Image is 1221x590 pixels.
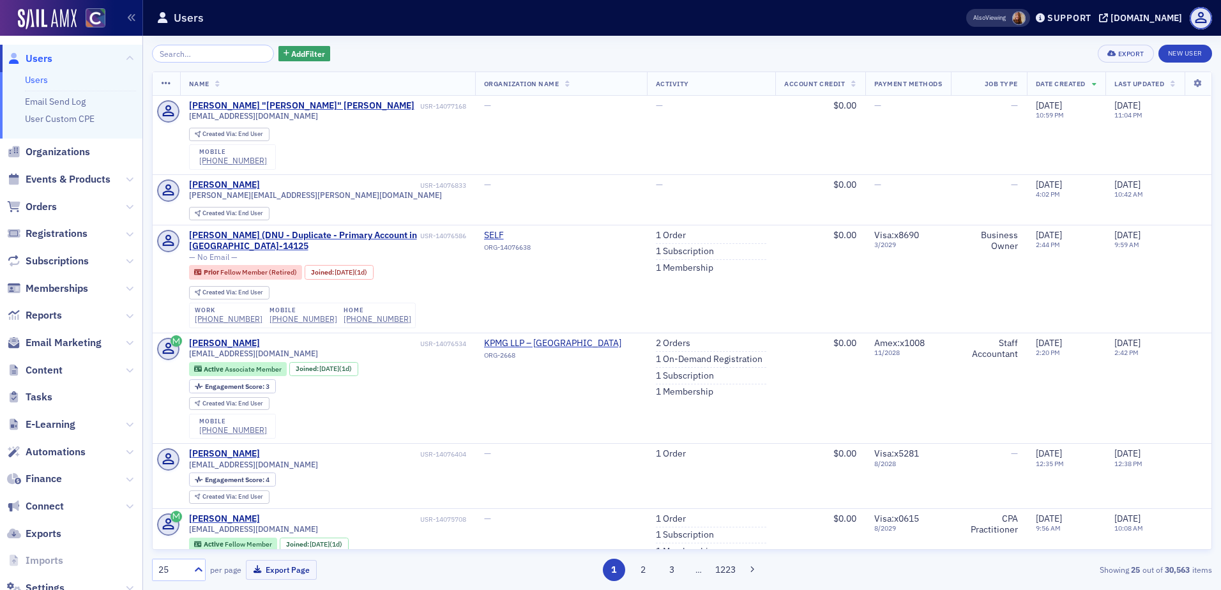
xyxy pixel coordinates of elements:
[7,363,63,377] a: Content
[656,448,686,460] a: 1 Order
[484,513,491,524] span: —
[1036,459,1064,468] time: 12:35 PM
[189,349,318,358] span: [EMAIL_ADDRESS][DOMAIN_NAME]
[291,48,325,59] span: Add Filter
[1036,348,1060,357] time: 2:20 PM
[189,230,418,252] a: [PERSON_NAME] (DNU - Duplicate - Primary Account in [GEOGRAPHIC_DATA]-14125
[26,499,64,513] span: Connect
[7,390,52,404] a: Tasks
[656,386,713,398] a: 1 Membership
[985,79,1018,88] span: Job Type
[874,524,943,533] span: 8 / 2029
[7,418,75,432] a: E-Learning
[344,314,411,324] a: [PHONE_NUMBER]
[1114,459,1142,468] time: 12:38 PM
[189,179,260,191] a: [PERSON_NAME]
[7,172,110,186] a: Events & Products
[205,382,266,391] span: Engagement Score :
[484,243,600,256] div: ORG-14076638
[484,230,600,241] a: SELF
[189,490,269,504] div: Created Via: End User
[1036,110,1064,119] time: 10:59 PM
[1114,229,1141,241] span: [DATE]
[7,308,62,322] a: Reports
[202,210,263,217] div: End User
[189,100,414,112] div: [PERSON_NAME] "[PERSON_NAME]" [PERSON_NAME]
[269,314,337,324] a: [PHONE_NUMBER]
[874,79,943,88] span: Payment Methods
[225,365,282,374] span: Associate Member
[319,364,339,373] span: [DATE]
[690,564,708,575] span: …
[1114,240,1139,249] time: 9:59 AM
[7,472,62,486] a: Finance
[189,538,278,552] div: Active: Active: Fellow Member
[77,8,105,30] a: View Homepage
[189,448,260,460] a: [PERSON_NAME]
[289,362,358,376] div: Joined: 2025-10-13 00:00:00
[661,559,683,581] button: 3
[484,79,559,88] span: Organization Name
[1011,100,1018,111] span: —
[189,379,276,393] div: Engagement Score: 3
[420,232,466,240] div: USR-14076586
[195,306,262,314] div: work
[656,513,686,525] a: 1 Order
[189,111,318,121] span: [EMAIL_ADDRESS][DOMAIN_NAME]
[833,448,856,459] span: $0.00
[874,448,919,459] span: Visa : x5281
[262,515,466,524] div: USR-14075708
[189,513,260,525] div: [PERSON_NAME]
[26,254,89,268] span: Subscriptions
[220,268,297,276] span: Fellow Member (Retired)
[7,254,89,268] a: Subscriptions
[189,397,269,411] div: Created Via: End User
[1036,190,1060,199] time: 4:02 PM
[973,13,1006,22] span: Viewing
[189,286,269,299] div: Created Via: End User
[205,475,266,484] span: Engagement Score :
[784,79,845,88] span: Account Credit
[189,207,269,220] div: Created Via: End User
[152,45,274,63] input: Search…
[25,113,95,125] a: User Custom CPE
[1114,448,1141,459] span: [DATE]
[1163,564,1192,575] strong: 30,563
[26,472,62,486] span: Finance
[603,559,625,581] button: 1
[26,418,75,432] span: E-Learning
[202,131,263,138] div: End User
[26,336,102,350] span: Email Marketing
[7,227,87,241] a: Registrations
[26,390,52,404] span: Tasks
[656,100,663,111] span: —
[7,145,90,159] a: Organizations
[1158,45,1212,63] a: New User
[189,265,303,279] div: Prior: Prior: Fellow Member (Retired)
[204,365,225,374] span: Active
[484,338,621,349] span: KPMG LLP – Denver
[973,13,985,22] div: Also
[874,513,919,524] span: Visa : x0615
[484,351,621,364] div: ORG-2668
[1098,45,1153,63] button: Export
[1114,513,1141,524] span: [DATE]
[26,363,63,377] span: Content
[202,130,238,138] span: Created Via :
[1036,448,1062,459] span: [DATE]
[656,354,762,365] a: 1 On-Demand Registration
[874,100,881,111] span: —
[305,265,374,279] div: Joined: 2025-10-13 00:00:00
[158,563,186,577] div: 25
[833,513,856,524] span: $0.00
[1129,564,1142,575] strong: 25
[18,9,77,29] img: SailAMX
[194,268,296,276] a: Prior Fellow Member (Retired)
[7,336,102,350] a: Email Marketing
[204,540,225,548] span: Active
[7,499,64,513] a: Connect
[189,460,318,469] span: [EMAIL_ADDRESS][DOMAIN_NAME]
